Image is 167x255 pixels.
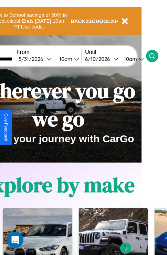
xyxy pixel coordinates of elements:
iframe: Intercom live chat [7,232,23,248]
div: 10am [121,56,139,62]
b: BACK2SCHOOL20 [71,18,116,24]
div: 5 / 31 / 2026 [19,56,46,62]
div: Give Feedback [3,113,8,141]
button: 10am [118,55,146,63]
button: 5/31/2026 [17,55,54,63]
button: 10am [54,55,81,63]
label: Until [85,49,146,55]
label: From [17,49,81,55]
div: 10am [56,56,74,62]
div: 6 / 10 / 2026 [85,56,113,62]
